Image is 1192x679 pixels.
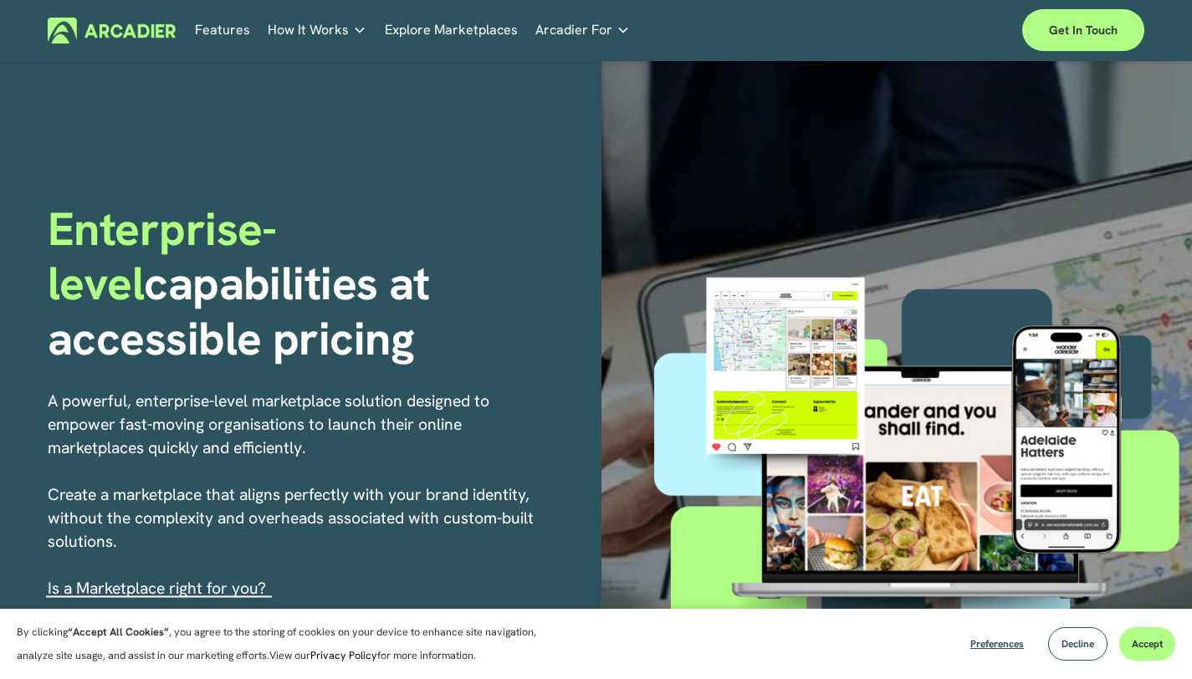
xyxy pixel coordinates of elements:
button: Decline [1048,627,1108,661]
p: By clicking , you agree to the storing of cookies on your device to enhance site navigation, anal... [17,620,560,667]
iframe: Chat Widget [1108,599,1192,679]
a: Get in touch [1022,9,1144,51]
strong: capabilities at accessible pricing [48,253,441,368]
span: I [48,578,266,599]
img: Arcadier [48,18,176,43]
a: Features [195,18,250,43]
span: How It Works [268,18,349,42]
a: Privacy Policy [310,648,377,662]
span: Preferences [970,637,1024,651]
span: Enterprise-level [48,199,277,314]
strong: “Accept All Cookies” [68,625,169,639]
button: Preferences [958,627,1036,661]
a: folder dropdown [535,18,630,43]
a: s a Marketplace right for you? [52,578,266,599]
span: Arcadier For [535,18,612,42]
a: folder dropdown [268,18,366,43]
span: Decline [1062,637,1094,651]
p: A powerful, enterprise-level marketplace solution designed to empower fast-moving organisations t... [48,390,544,600]
a: Explore Marketplaces [385,18,518,43]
